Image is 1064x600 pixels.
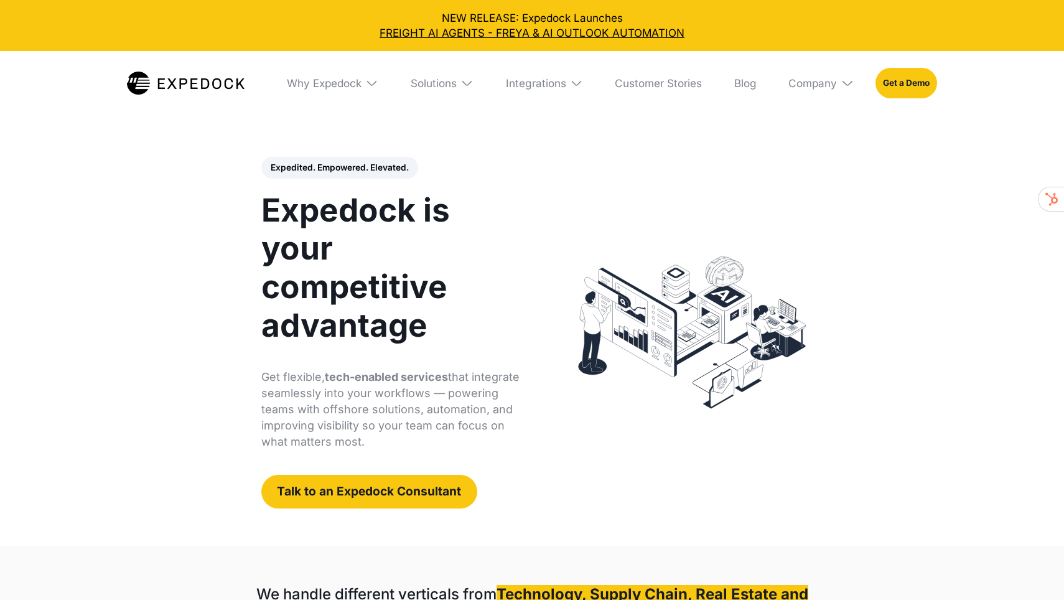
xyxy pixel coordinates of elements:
[287,77,362,90] div: Why Expedock
[1002,540,1064,600] iframe: Chat Widget
[261,475,477,509] a: Talk to an Expedock Consultant
[604,51,712,115] a: Customer Stories
[778,51,865,115] div: Company
[495,51,594,115] div: Integrations
[875,68,937,99] a: Get a Demo
[261,369,521,450] p: Get flexible, that integrate seamlessly into your workflows — powering teams with offshore soluti...
[724,51,767,115] a: Blog
[506,77,566,90] div: Integrations
[788,77,837,90] div: Company
[411,77,457,90] div: Solutions
[325,370,448,383] strong: tech-enabled services
[11,26,1053,40] a: FREIGHT AI AGENTS - FREYA & AI OUTLOOK AUTOMATION
[400,51,485,115] div: Solutions
[11,11,1053,40] div: NEW RELEASE: Expedock Launches
[276,51,390,115] div: Why Expedock
[261,191,521,345] h1: Expedock is your competitive advantage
